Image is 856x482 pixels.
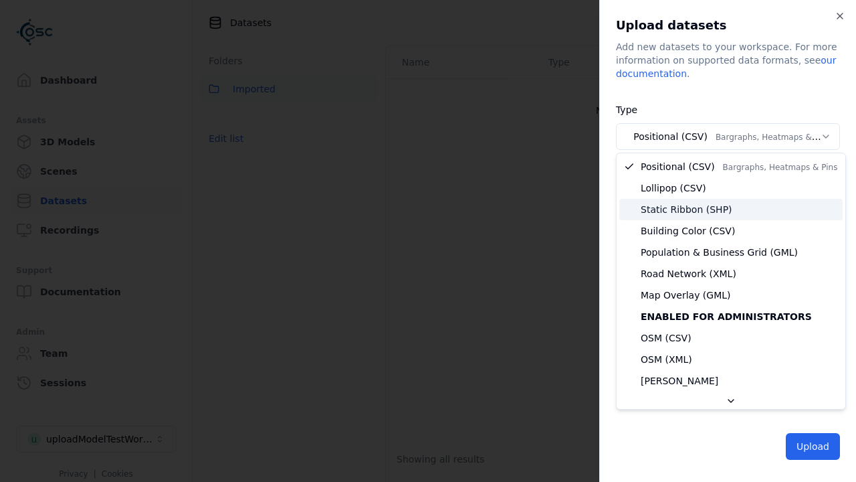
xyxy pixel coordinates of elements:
[641,203,732,216] span: Static Ribbon (SHP)
[641,181,706,195] span: Lollipop (CSV)
[619,306,843,327] div: Enabled for administrators
[641,331,691,345] span: OSM (CSV)
[641,353,692,366] span: OSM (XML)
[641,160,837,173] span: Positional (CSV)
[641,246,798,259] span: Population & Business Grid (GML)
[723,163,838,172] span: Bargraphs, Heatmaps & Pins
[641,289,731,302] span: Map Overlay (GML)
[641,374,718,388] span: [PERSON_NAME]
[641,267,736,280] span: Road Network (XML)
[641,224,735,238] span: Building Color (CSV)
